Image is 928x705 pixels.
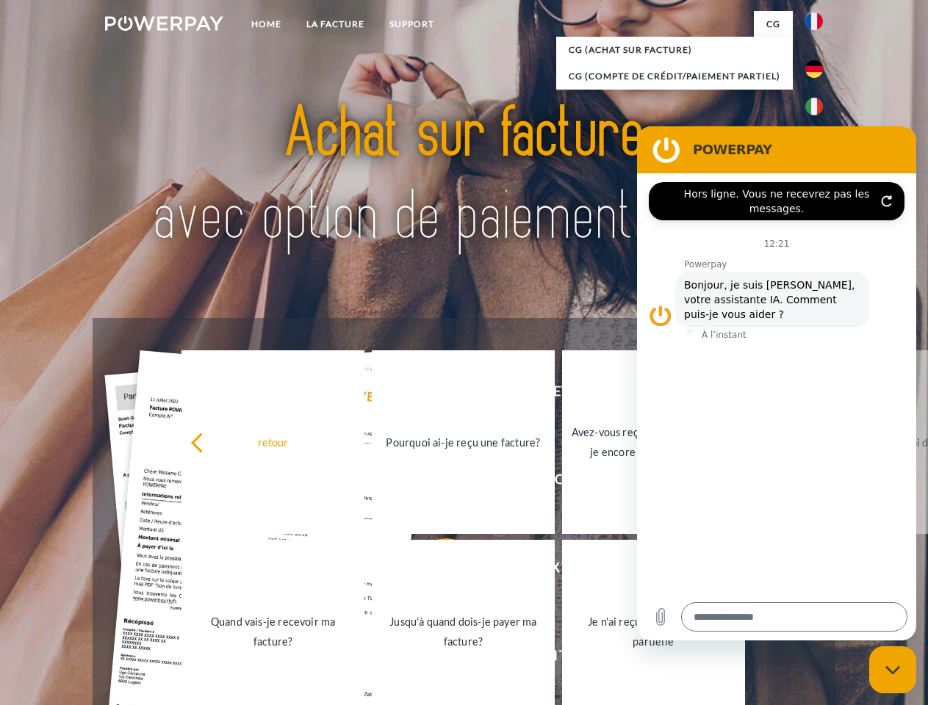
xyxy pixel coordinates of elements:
[571,612,736,651] div: Je n'ai reçu qu'une livraison partielle
[294,11,377,37] a: LA FACTURE
[377,11,447,37] a: Support
[140,70,788,281] img: title-powerpay_fr.svg
[190,612,356,651] div: Quand vais-je recevoir ma facture?
[637,126,916,640] iframe: Fenêtre de messagerie
[805,12,823,30] img: fr
[381,612,546,651] div: Jusqu'à quand dois-je payer ma facture?
[381,432,546,452] div: Pourquoi ai-je reçu une facture?
[754,11,793,37] a: CG
[869,646,916,693] iframe: Bouton de lancement de la fenêtre de messagerie, conversation en cours
[571,422,736,462] div: Avez-vous reçu mes paiements, ai-je encore un solde ouvert?
[239,11,294,37] a: Home
[556,37,793,63] a: CG (achat sur facture)
[805,60,823,78] img: de
[805,98,823,115] img: it
[105,16,223,31] img: logo-powerpay-white.svg
[190,432,356,452] div: retour
[556,63,793,90] a: CG (Compte de crédit/paiement partiel)
[562,350,745,534] a: Avez-vous reçu mes paiements, ai-je encore un solde ouvert?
